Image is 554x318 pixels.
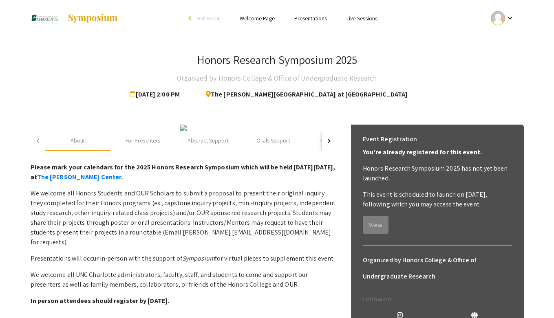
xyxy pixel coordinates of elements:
div: Poster Support [320,136,357,145]
a: Live Sessions [347,15,377,22]
a: Honors Research Symposium 2025 [31,8,118,29]
iframe: Chat [6,281,35,312]
p: We welcome all UNC Charlotte administrators, faculty, staff, and students to come and support our... [31,270,336,289]
strong: Please mark your calendars for the 2025 Honors Research Symposium which will be held [DATE][DATE]... [31,163,335,181]
p: This event is scheduled to launch on [DATE], following which you may access the event. [363,190,512,209]
h6: Organized by Honors College & Office of Undergraduate Research [363,252,512,285]
p: Presentations will occur in-person with the support of for virtual pieces to supplement this event. [31,254,336,263]
button: Expand account dropdown [482,9,523,27]
div: Abstract Support [188,136,229,145]
a: Presentations [294,15,327,22]
div: arrow_back_ios [189,16,194,21]
p: Follow on [363,294,512,304]
p: Honors Research Symposium 2025 has not yet been launched. [363,164,512,183]
em: Symposium [182,254,215,263]
mat-icon: Expand account dropdown [505,13,515,23]
strong: In person attendees should register by [DATE]. [31,296,170,305]
button: View [363,216,388,234]
h6: Event Registration [363,131,417,147]
img: Symposium by ForagerOne [67,13,118,23]
div: For Presenters [126,136,160,145]
a: Welcome Page [240,15,275,22]
span: [DATE] 2:00 PM [130,86,183,103]
div: Orals Support [256,136,290,145]
img: 59b9fcbe-6bc5-4e6d-967d-67fe823bd54b.jpg [180,125,187,131]
p: You're already registered for this event. [363,147,512,157]
div: About [71,136,85,145]
span: The [PERSON_NAME][GEOGRAPHIC_DATA] at [GEOGRAPHIC_DATA] [199,86,408,103]
h3: Honors Research Symposium 2025 [197,53,357,67]
span: Exit Event [198,15,220,22]
img: Honors Research Symposium 2025 [31,8,59,29]
h4: Organized by Honors College & Office of Undergraduate Research [177,70,377,86]
a: The [PERSON_NAME] Center [37,173,121,181]
p: We welcome all Honors Students and OUR Scholars to submit a proposal to present their original in... [31,189,336,247]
